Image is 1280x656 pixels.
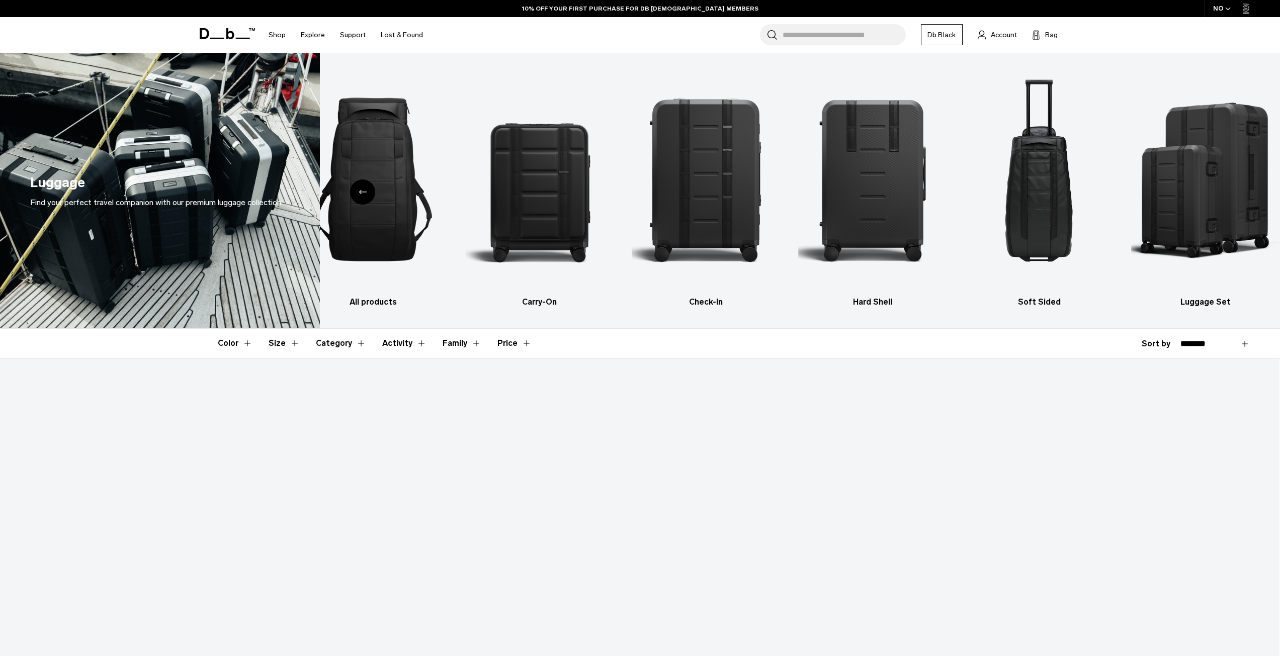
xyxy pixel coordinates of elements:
li: 1 / 6 [298,68,447,308]
a: Account [978,29,1017,41]
li: 6 / 6 [1131,68,1280,308]
nav: Main Navigation [261,17,431,53]
img: Db [798,68,947,291]
img: Db [298,68,447,291]
h3: Luggage Set [1131,296,1280,308]
a: 10% OFF YOUR FIRST PURCHASE FOR DB [DEMOGRAPHIC_DATA] MEMBERS [522,4,758,13]
span: Find your perfect travel companion with our premium luggage collection. [30,198,283,207]
li: 4 / 6 [798,68,947,308]
button: Toggle Filter [382,329,426,358]
button: Toggle Filter [316,329,366,358]
button: Toggle Price [497,329,532,358]
li: 5 / 6 [965,68,1114,308]
li: 3 / 6 [632,68,781,308]
h3: Check-In [632,296,781,308]
a: Support [340,17,366,53]
h3: All products [298,296,447,308]
img: Db [632,68,781,291]
button: Toggle Filter [218,329,252,358]
a: Db Check-In [632,68,781,308]
button: Toggle Filter [443,329,481,358]
div: Previous slide [350,179,375,205]
a: Db Luggage Set [1131,68,1280,308]
img: Db [465,68,614,291]
h1: Luggage [30,172,85,193]
li: 2 / 6 [465,68,614,308]
a: Shop [269,17,286,53]
a: Db Soft Sided [965,68,1114,308]
img: Db [1131,68,1280,291]
h3: Hard Shell [798,296,947,308]
a: Lost & Found [381,17,423,53]
h3: Carry-On [465,296,614,308]
a: Explore [301,17,325,53]
a: Db Hard Shell [798,68,947,308]
button: Bag [1032,29,1058,41]
span: Account [991,30,1017,40]
h3: Soft Sided [965,296,1114,308]
a: Db All products [298,68,447,308]
a: Db Carry-On [465,68,614,308]
span: Bag [1045,30,1058,40]
button: Toggle Filter [269,329,300,358]
img: Db [965,68,1114,291]
a: Db Black [921,24,963,45]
